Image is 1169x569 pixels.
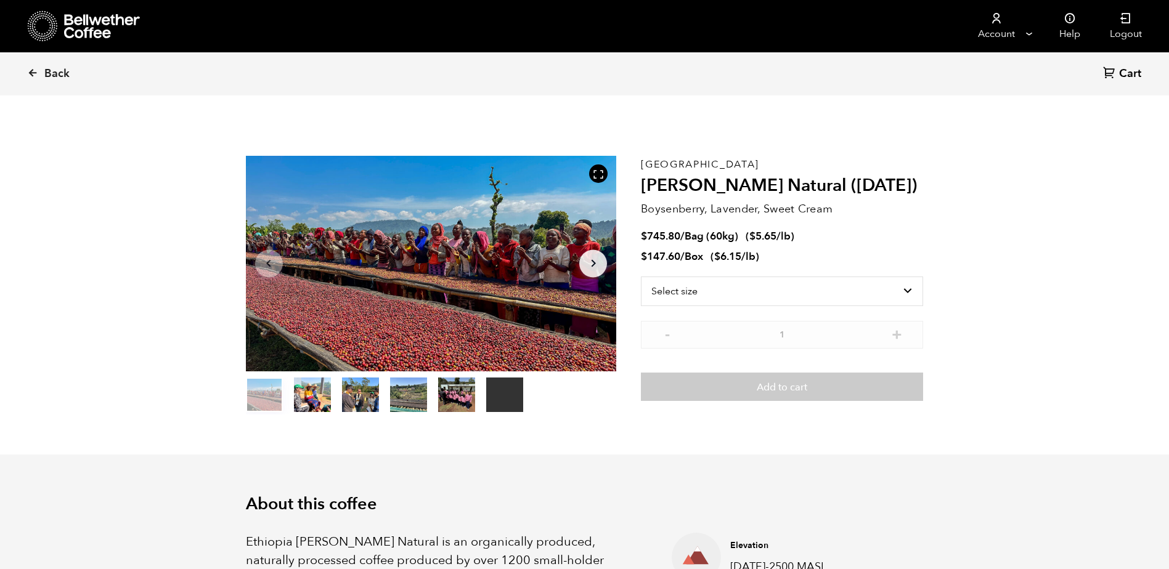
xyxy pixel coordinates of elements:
[685,249,703,264] span: Box
[714,249,741,264] bdi: 6.15
[749,229,756,243] span: $
[641,176,923,196] h2: [PERSON_NAME] Natural ([DATE])
[44,67,70,81] span: Back
[746,229,794,243] span: ( )
[711,249,759,264] span: ( )
[486,377,523,412] video: Your browser does not support the video tag.
[889,327,905,339] button: +
[641,201,923,217] p: Boysenberry, Lavender, Sweet Cream
[659,327,675,339] button: -
[685,229,738,243] span: Bag (60kg)
[730,539,868,552] h4: Elevation
[680,249,685,264] span: /
[246,494,924,514] h2: About this coffee
[641,373,923,401] button: Add to cart
[1119,67,1141,81] span: Cart
[749,229,776,243] bdi: 5.65
[680,229,685,243] span: /
[776,229,791,243] span: /lb
[1103,66,1144,83] a: Cart
[714,249,720,264] span: $
[741,249,756,264] span: /lb
[641,229,680,243] bdi: 745.80
[641,249,647,264] span: $
[641,249,680,264] bdi: 147.60
[641,229,647,243] span: $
